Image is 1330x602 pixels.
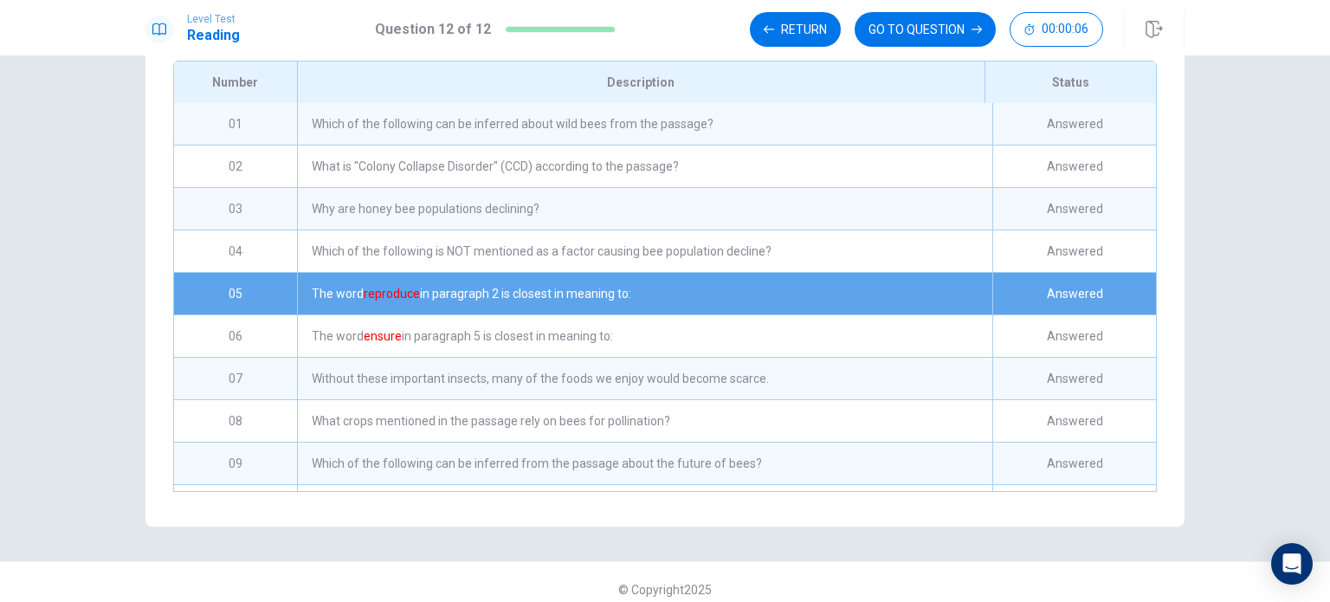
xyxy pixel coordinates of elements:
[618,583,712,597] span: © Copyright 2025
[297,103,992,145] div: Which of the following can be inferred about wild bees from the passage?
[174,485,297,527] div: 10
[297,315,992,357] div: The word in paragraph 5 is closest in meaning to:
[297,230,992,272] div: Which of the following is NOT mentioned as a factor causing bee population decline?
[297,443,992,484] div: Which of the following can be inferred from the passage about the future of bees?
[855,12,996,47] button: GO TO QUESTION
[174,103,297,145] div: 01
[992,188,1156,230] div: Answered
[174,273,297,314] div: 05
[297,273,992,314] div: The word in paragraph 2 is closest in meaning to:
[1010,12,1103,47] button: 00:00:06
[174,146,297,187] div: 02
[297,358,992,399] div: Without these important insects, many of the foods we enjoy would become scarce.
[297,61,985,103] div: Description
[174,315,297,357] div: 06
[297,188,992,230] div: Why are honey bee populations declining?
[992,146,1156,187] div: Answered
[992,103,1156,145] div: Answered
[375,19,491,40] h1: Question 12 of 12
[297,146,992,187] div: What is "Colony Collapse Disorder" (CCD) according to the passage?
[297,400,992,442] div: What crops mentioned in the passage rely on bees for pollination?
[174,358,297,399] div: 07
[992,230,1156,272] div: Answered
[750,12,841,47] button: Return
[992,485,1156,527] div: Answered
[992,443,1156,484] div: Answered
[1271,543,1313,585] div: Open Intercom Messenger
[364,329,402,343] font: ensure
[364,287,420,301] font: reproduce
[174,230,297,272] div: 04
[187,13,240,25] span: Level Test
[992,315,1156,357] div: Answered
[985,61,1156,103] div: Status
[187,25,240,46] h1: Reading
[992,273,1156,314] div: Answered
[174,188,297,230] div: 03
[297,485,992,527] div: According to the passage, what is the role of worker bees in a colony?
[174,443,297,484] div: 09
[992,358,1156,399] div: Answered
[992,400,1156,442] div: Answered
[174,400,297,442] div: 08
[1042,23,1088,36] span: 00:00:06
[174,61,297,103] div: Number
